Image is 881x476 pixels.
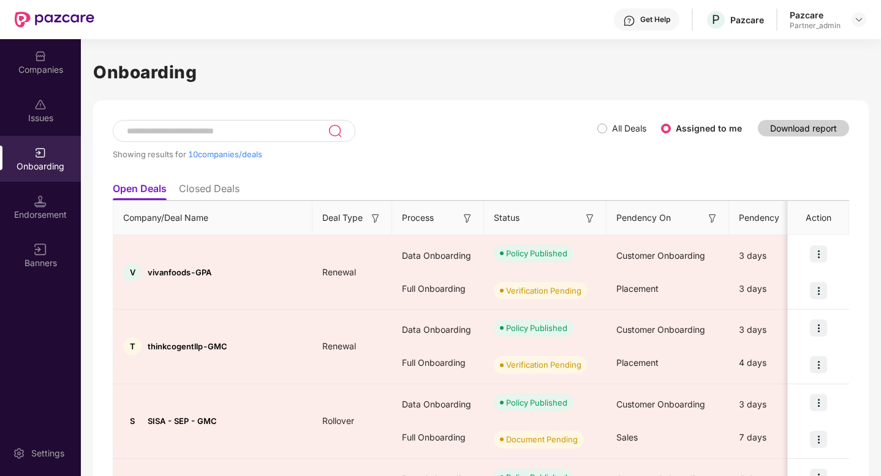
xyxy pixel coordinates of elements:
div: Data Onboarding [392,313,484,346]
div: V [123,263,142,281]
span: P [712,12,720,27]
div: Settings [28,447,68,459]
span: Sales [616,432,638,442]
div: Verification Pending [506,359,581,371]
div: Full Onboarding [392,272,484,305]
img: svg+xml;base64,PHN2ZyBpZD0iSGVscC0zMngzMiIgeG1sbnM9Imh0dHA6Ly93d3cudzMub3JnLzIwMDAvc3ZnIiB3aWR0aD... [623,15,635,27]
div: Showing results for [113,149,597,159]
label: All Deals [612,123,646,133]
li: Closed Deals [179,182,240,200]
div: Data Onboarding [392,388,484,421]
img: svg+xml;base64,PHN2ZyB3aWR0aD0iMjQiIGhlaWdodD0iMjUiIHZpZXdCb3g9IjAgMCAyNCAyNSIgZmlsbD0ibm9uZSIgeG... [328,124,342,138]
span: 10 companies/deals [188,149,262,159]
span: Renewal [312,267,366,277]
img: svg+xml;base64,PHN2ZyB3aWR0aD0iMTYiIGhlaWdodD0iMTYiIHZpZXdCb3g9IjAgMCAxNiAxNiIgZmlsbD0ibm9uZSIgeG... [369,212,382,225]
div: 3 days [729,272,821,305]
div: Verification Pending [506,284,581,297]
div: 4 days [729,346,821,379]
img: svg+xml;base64,PHN2ZyB3aWR0aD0iMTYiIGhlaWdodD0iMTYiIHZpZXdCb3g9IjAgMCAxNiAxNiIgZmlsbD0ibm9uZSIgeG... [461,212,474,225]
div: 7 days [729,421,821,454]
img: svg+xml;base64,PHN2ZyB3aWR0aD0iMTYiIGhlaWdodD0iMTYiIHZpZXdCb3g9IjAgMCAxNiAxNiIgZmlsbD0ibm9uZSIgeG... [706,212,719,225]
div: Policy Published [506,396,567,409]
span: thinkcogentllp-GMC [148,341,227,351]
span: Pendency [739,211,801,225]
span: Process [402,211,434,225]
img: icon [810,431,827,448]
div: 3 days [729,388,821,421]
div: Full Onboarding [392,346,484,379]
div: Data Onboarding [392,239,484,272]
img: svg+xml;base64,PHN2ZyB3aWR0aD0iMjAiIGhlaWdodD0iMjAiIHZpZXdCb3g9IjAgMCAyMCAyMCIgZmlsbD0ibm9uZSIgeG... [34,147,47,159]
div: Pazcare [730,14,764,26]
img: svg+xml;base64,PHN2ZyB3aWR0aD0iMTQuNSIgaGVpZ2h0PSIxNC41IiB2aWV3Qm94PSIwIDAgMTYgMTYiIGZpbGw9Im5vbm... [34,195,47,207]
span: vivanfoods-GPA [148,267,211,277]
img: icon [810,394,827,411]
div: Partner_admin [790,21,841,31]
img: New Pazcare Logo [15,12,94,28]
li: Open Deals [113,182,167,200]
span: Status [494,211,520,225]
span: Customer Onboarding [616,250,705,261]
img: svg+xml;base64,PHN2ZyBpZD0iQ29tcGFuaWVzIiB4bWxucz0iaHR0cDovL3d3dy53My5vcmcvMjAwMC9zdmciIHdpZHRoPS... [34,50,47,62]
img: icon [810,319,827,337]
div: S [123,412,142,430]
img: svg+xml;base64,PHN2ZyBpZD0iRHJvcGRvd24tMzJ4MzIiIHhtbG5zPSJodHRwOi8vd3d3LnczLm9yZy8yMDAwL3N2ZyIgd2... [854,15,864,24]
span: Pendency On [616,211,671,225]
span: Deal Type [322,211,363,225]
div: Get Help [640,15,670,24]
div: Policy Published [506,322,567,334]
div: 3 days [729,239,821,272]
span: Customer Onboarding [616,324,705,335]
img: svg+xml;base64,PHN2ZyBpZD0iSXNzdWVzX2Rpc2FibGVkIiB4bWxucz0iaHR0cDovL3d3dy53My5vcmcvMjAwMC9zdmciIH... [34,99,47,111]
th: Company/Deal Name [113,201,312,235]
img: icon [810,356,827,373]
th: Action [788,201,849,235]
span: SISA - SEP - GMC [148,416,217,426]
span: Placement [616,283,659,294]
label: Assigned to me [676,123,742,133]
span: Placement [616,357,659,368]
span: Rollover [312,415,364,426]
div: Policy Published [506,247,567,259]
th: Pendency [729,201,821,235]
span: Customer Onboarding [616,399,705,409]
div: Document Pending [506,433,578,445]
img: svg+xml;base64,PHN2ZyB3aWR0aD0iMTYiIGhlaWdodD0iMTYiIHZpZXdCb3g9IjAgMCAxNiAxNiIgZmlsbD0ibm9uZSIgeG... [584,212,596,225]
button: Download report [758,120,849,136]
img: svg+xml;base64,PHN2ZyBpZD0iU2V0dGluZy0yMHgyMCIgeG1sbnM9Imh0dHA6Ly93d3cudzMub3JnLzIwMDAvc3ZnIiB3aW... [13,447,25,459]
div: Pazcare [790,9,841,21]
div: Full Onboarding [392,421,484,454]
h1: Onboarding [93,59,869,86]
div: 3 days [729,313,821,346]
img: icon [810,245,827,262]
img: icon [810,282,827,299]
div: T [123,337,142,355]
span: Renewal [312,341,366,351]
img: svg+xml;base64,PHN2ZyB3aWR0aD0iMTYiIGhlaWdodD0iMTYiIHZpZXdCb3g9IjAgMCAxNiAxNiIgZmlsbD0ibm9uZSIgeG... [34,244,47,256]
